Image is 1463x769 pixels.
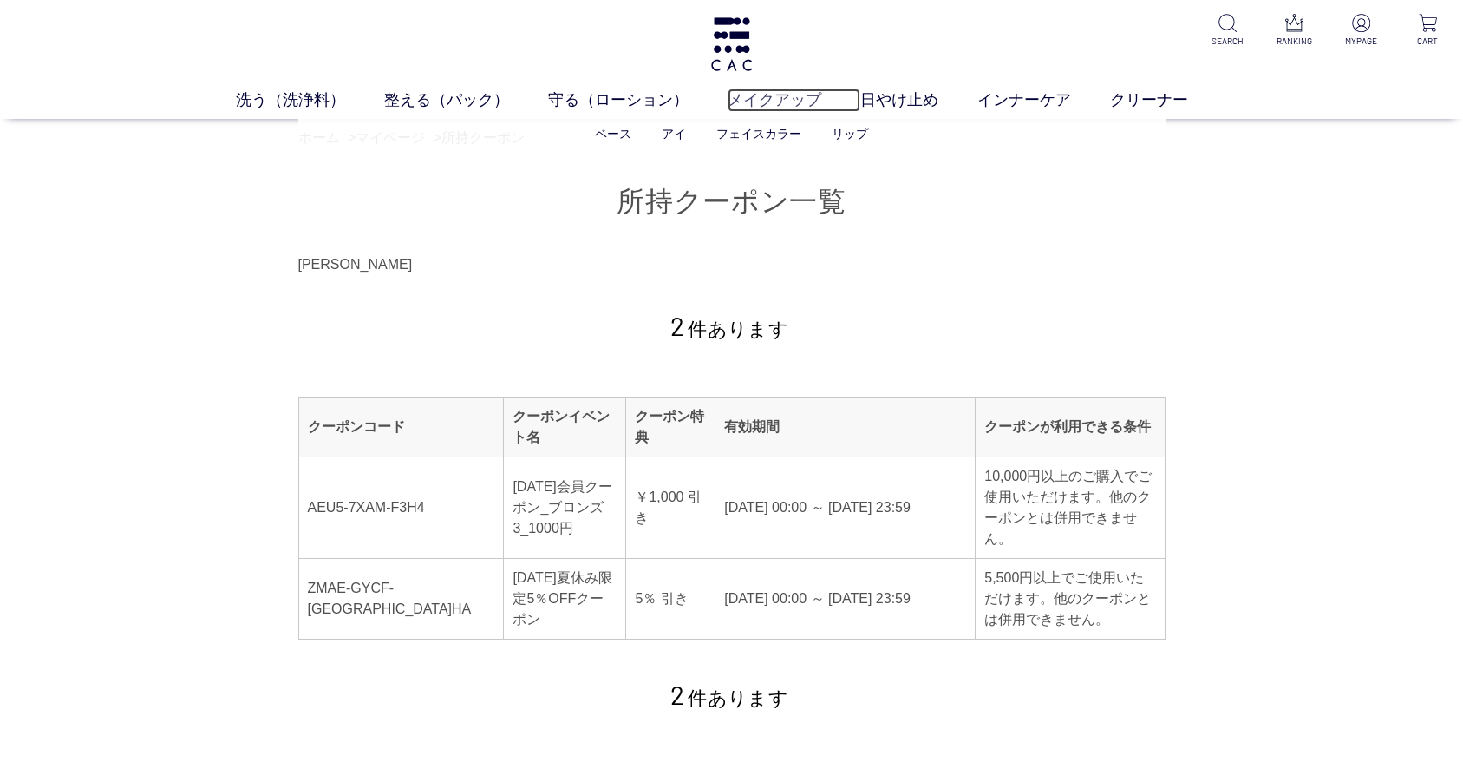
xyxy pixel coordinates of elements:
span: 10,000円以上のご購入でご使用いただけます。他のクーポンとは併用できません。 [984,469,1152,546]
a: ベース [595,127,631,141]
a: 日やけ止め [860,89,977,112]
th: クーポン特典 [626,398,715,457]
span: [DATE]会員クーポン_ブロンズ3_1000円 [513,479,611,536]
span: 件あります [670,687,788,709]
p: SEARCH [1206,35,1249,48]
th: クーポンコード [298,398,504,457]
th: クーポンが利用できる条件 [976,398,1165,457]
span: [DATE] 00:00 ～ [DATE] 23:59 [724,591,911,606]
a: インナーケア [977,89,1110,112]
span: 件あります [670,319,788,340]
span: [DATE]夏休み限定5％OFFクーポン [513,570,611,627]
a: RANKING [1273,14,1316,48]
span: ZMAE-GYCF-[GEOGRAPHIC_DATA]HA [308,581,472,616]
a: 洗う（洗浄料） [236,89,384,112]
span: AEU5-7XAM-F3H4 [308,500,425,515]
span: 2 [670,310,684,341]
a: CART [1407,14,1449,48]
a: アイ [662,127,686,141]
p: MYPAGE [1340,35,1382,48]
a: クリーナー [1110,89,1227,112]
div: [PERSON_NAME] [298,254,1166,275]
a: 整える（パック） [384,89,548,112]
a: リップ [832,127,868,141]
span: ￥1,000 引き [635,490,701,525]
a: フェイスカラー [716,127,801,141]
p: RANKING [1273,35,1316,48]
a: 守る（ローション） [548,89,728,112]
th: 有効期間 [715,398,976,457]
h1: 所持クーポン一覧 [298,183,1166,220]
a: MYPAGE [1340,14,1382,48]
span: 2 [670,679,684,710]
p: CART [1407,35,1449,48]
img: logo [709,17,755,71]
a: SEARCH [1206,14,1249,48]
span: 5,500円以上でご使用いただけます。他のクーポンとは併用できません。 [984,570,1151,627]
span: [DATE] 00:00 ～ [DATE] 23:59 [724,500,911,515]
span: 5％ 引き [635,591,688,606]
a: メイクアップ [728,89,860,112]
th: クーポンイベント名 [504,398,626,457]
